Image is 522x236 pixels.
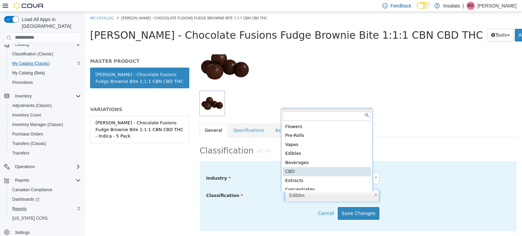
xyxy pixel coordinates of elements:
[15,42,29,47] span: Catalog
[12,206,27,212] span: Reports
[10,111,81,119] span: Inventory Count
[7,101,84,110] button: Adjustments (Classic)
[12,150,29,156] span: Transfers
[12,176,32,184] button: Reports
[10,50,81,58] span: Classification (Classic)
[10,69,48,77] a: My Catalog (Beta)
[7,214,84,223] button: [US_STATE] CCRS
[12,40,32,49] button: Catalog
[15,93,32,99] span: Inventory
[12,40,81,49] span: Catalog
[7,59,84,68] button: My Catalog (Classic)
[12,122,63,127] span: Inventory Manager (Classic)
[7,195,84,204] a: Dashboards
[12,176,81,184] span: Reports
[10,69,81,77] span: My Catalog (Beta)
[12,163,38,171] button: Operations
[10,195,81,203] span: Dashboards
[10,102,54,110] a: Adjustments (Classic)
[12,70,45,76] span: My Catalog (Beta)
[12,197,39,202] span: Dashboards
[10,102,81,110] span: Adjustments (Classic)
[7,139,84,148] button: Transfers (Classic)
[10,214,81,222] span: Washington CCRS
[7,68,84,78] button: My Catalog (Beta)
[198,146,286,156] div: Beverages
[463,2,464,10] p: |
[1,176,84,185] button: Reports
[12,141,46,146] span: Transfers (Classic)
[12,92,34,100] button: Inventory
[198,128,286,138] div: Vapes
[12,80,33,85] span: Promotions
[10,140,81,148] span: Transfers (Classic)
[467,2,475,10] div: Ryan Anthony
[10,78,81,87] span: Promotions
[12,216,48,221] span: [US_STATE] CCRS
[390,2,411,9] span: Feedback
[10,186,81,194] span: Canadian Compliance
[10,59,53,68] a: My Catalog (Classic)
[7,78,84,87] button: Promotions
[12,131,43,137] span: Purchase Orders
[7,49,84,59] button: Classification (Classic)
[7,110,84,120] button: Inventory Count
[19,16,81,30] span: Load All Apps in [GEOGRAPHIC_DATA]
[198,119,286,128] div: Pre-Rolls
[10,121,66,129] a: Inventory Manager (Classic)
[477,2,517,10] p: [PERSON_NAME]
[7,185,84,195] button: Canadian Compliance
[10,111,44,119] a: Inventory Count
[7,120,84,129] button: Inventory Manager (Classic)
[10,205,81,213] span: Reports
[10,214,50,222] a: [US_STATE] CCRS
[15,164,35,169] span: Operations
[7,204,84,214] button: Reports
[15,178,29,183] span: Reports
[468,2,474,10] span: RA
[1,162,84,171] button: Operations
[10,140,49,148] a: Transfers (Classic)
[12,61,50,66] span: My Catalog (Classic)
[10,121,81,129] span: Inventory Manager (Classic)
[7,129,84,139] button: Purchase Orders
[10,195,42,203] a: Dashboards
[12,92,81,100] span: Inventory
[12,187,52,193] span: Canadian Compliance
[10,149,81,157] span: Transfers
[10,59,81,68] span: My Catalog (Classic)
[10,78,36,87] a: Promotions
[198,155,286,164] div: CBD
[10,130,81,138] span: Purchase Orders
[198,137,286,146] div: Edibles
[15,230,30,235] span: Settings
[198,173,286,182] div: Concentrates
[10,130,46,138] a: Purchase Orders
[10,50,56,58] a: Classification (Classic)
[12,51,53,57] span: Classification (Classic)
[14,2,44,9] img: Cova
[10,149,32,157] a: Transfers
[1,91,84,101] button: Inventory
[198,164,286,174] div: Extracts
[12,163,81,171] span: Operations
[7,148,84,158] button: Transfers
[10,186,55,194] a: Canadian Compliance
[417,2,431,9] input: Dark Mode
[1,40,84,49] button: Catalog
[10,205,29,213] a: Reports
[12,103,52,108] span: Adjustments (Classic)
[443,2,460,10] p: Insalata
[198,110,286,120] div: Flowers
[12,112,41,118] span: Inventory Count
